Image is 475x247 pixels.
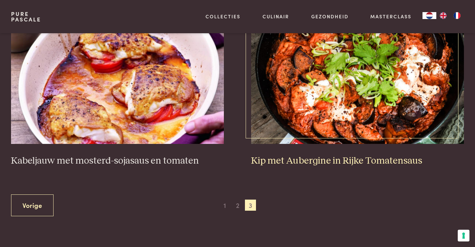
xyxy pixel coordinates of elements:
[436,12,450,19] a: EN
[436,12,464,19] ul: Language list
[251,6,464,167] a: Kip met Aubergine in Rijke Tomatensaus Kip met Aubergine in Rijke Tomatensaus
[422,12,436,19] a: NL
[251,6,464,144] img: Kip met Aubergine in Rijke Tomatensaus
[11,155,224,167] h3: Kabeljauw met mosterd-sojasaus en tomaten
[251,155,464,167] h3: Kip met Aubergine in Rijke Tomatensaus
[11,6,224,144] img: Kabeljauw met mosterd-sojasaus en tomaten
[370,13,411,20] a: Masterclass
[311,13,349,20] a: Gezondheid
[219,200,230,211] span: 1
[245,200,256,211] span: 3
[232,200,243,211] span: 2
[263,13,289,20] a: Culinair
[422,12,436,19] div: Language
[11,6,224,167] a: Kabeljauw met mosterd-sojasaus en tomaten Kabeljauw met mosterd-sojasaus en tomaten
[458,230,469,241] button: Uw voorkeuren voor toestemming voor trackingtechnologieën
[11,194,54,216] a: Vorige
[450,12,464,19] a: FR
[11,11,41,22] a: PurePascale
[206,13,240,20] a: Collecties
[422,12,464,19] aside: Language selected: Nederlands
